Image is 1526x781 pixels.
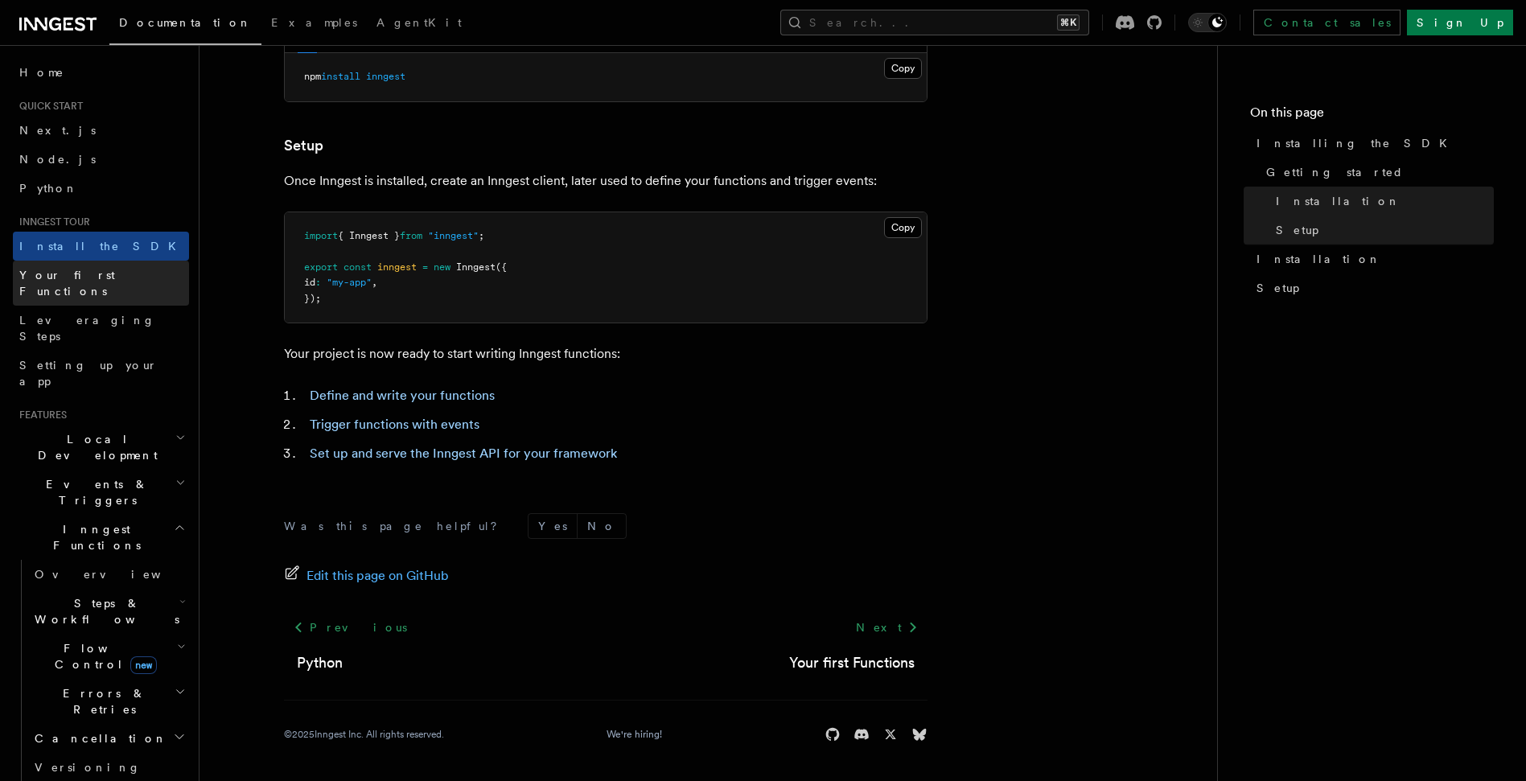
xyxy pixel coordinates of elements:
span: Getting started [1266,164,1404,180]
span: Installing the SDK [1257,135,1457,151]
span: Install the SDK [19,240,186,253]
a: Setup [1250,273,1494,302]
span: Leveraging Steps [19,314,155,343]
span: Steps & Workflows [28,595,179,627]
span: ; [479,230,484,241]
a: Leveraging Steps [13,306,189,351]
div: © 2025 Inngest Inc. All rights reserved. [284,728,444,741]
span: Documentation [119,16,252,29]
p: Was this page helpful? [284,518,508,534]
a: Overview [28,560,189,589]
button: Copy [884,58,922,79]
a: Installing the SDK [1250,129,1494,158]
span: = [422,261,428,273]
button: Yes [529,514,577,538]
button: Local Development [13,425,189,470]
p: Once Inngest is installed, create an Inngest client, later used to define your functions and trig... [284,170,928,192]
h4: On this page [1250,103,1494,129]
button: No [578,514,626,538]
span: Next.js [19,124,96,137]
a: Node.js [13,145,189,174]
button: Cancellation [28,724,189,753]
a: Sign Up [1407,10,1513,35]
a: Python [13,174,189,203]
span: AgentKit [376,16,462,29]
span: from [400,230,422,241]
button: Errors & Retries [28,679,189,724]
button: Flow Controlnew [28,634,189,679]
span: Your first Functions [19,269,115,298]
a: Next [846,613,928,642]
a: Examples [261,5,367,43]
span: inngest [366,71,405,82]
span: npm [304,71,321,82]
span: inngest [377,261,417,273]
a: Setup [1269,216,1494,245]
a: AgentKit [367,5,471,43]
span: Quick start [13,100,83,113]
a: Home [13,58,189,87]
span: }); [304,293,321,304]
span: export [304,261,338,273]
span: Edit this page on GitHub [306,565,449,587]
button: Toggle dark mode [1188,13,1227,32]
span: id [304,277,315,288]
span: Setup [1276,222,1318,238]
a: Set up and serve the Inngest API for your framework [310,446,617,461]
a: Trigger functions with events [310,417,479,432]
span: Overview [35,568,200,581]
button: Steps & Workflows [28,589,189,634]
button: Events & Triggers [13,470,189,515]
span: new [434,261,450,273]
span: "inngest" [428,230,479,241]
span: Cancellation [28,730,167,746]
a: Define and write your functions [310,388,495,403]
a: Install the SDK [13,232,189,261]
button: Inngest Functions [13,515,189,560]
span: Features [13,409,67,421]
span: Inngest tour [13,216,90,228]
span: : [315,277,321,288]
a: Setting up your app [13,351,189,396]
span: Node.js [19,153,96,166]
span: ({ [496,261,507,273]
p: Your project is now ready to start writing Inngest functions: [284,343,928,365]
a: Python [297,652,343,674]
span: import [304,230,338,241]
span: const [343,261,372,273]
span: Installation [1257,251,1381,267]
span: Inngest Functions [13,521,174,553]
span: Local Development [13,431,175,463]
a: Installation [1250,245,1494,273]
span: Home [19,64,64,80]
span: Setup [1257,280,1299,296]
span: { Inngest } [338,230,400,241]
span: Events & Triggers [13,476,175,508]
kbd: ⌘K [1057,14,1080,31]
a: Installation [1269,187,1494,216]
span: Installation [1276,193,1401,209]
a: Your first Functions [13,261,189,306]
a: Setup [284,134,323,157]
a: Edit this page on GitHub [284,565,449,587]
span: Versioning [35,761,141,774]
a: Getting started [1260,158,1494,187]
span: , [372,277,377,288]
span: Inngest [456,261,496,273]
span: install [321,71,360,82]
a: Your first Functions [789,652,915,674]
a: Contact sales [1253,10,1401,35]
span: "my-app" [327,277,372,288]
a: Documentation [109,5,261,45]
span: Python [19,182,78,195]
button: Search...⌘K [780,10,1089,35]
a: We're hiring! [607,728,662,741]
span: Flow Control [28,640,177,672]
button: Copy [884,217,922,238]
a: Next.js [13,116,189,145]
span: Errors & Retries [28,685,175,717]
span: new [130,656,157,674]
span: Setting up your app [19,359,158,388]
span: Examples [271,16,357,29]
a: Previous [284,613,417,642]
